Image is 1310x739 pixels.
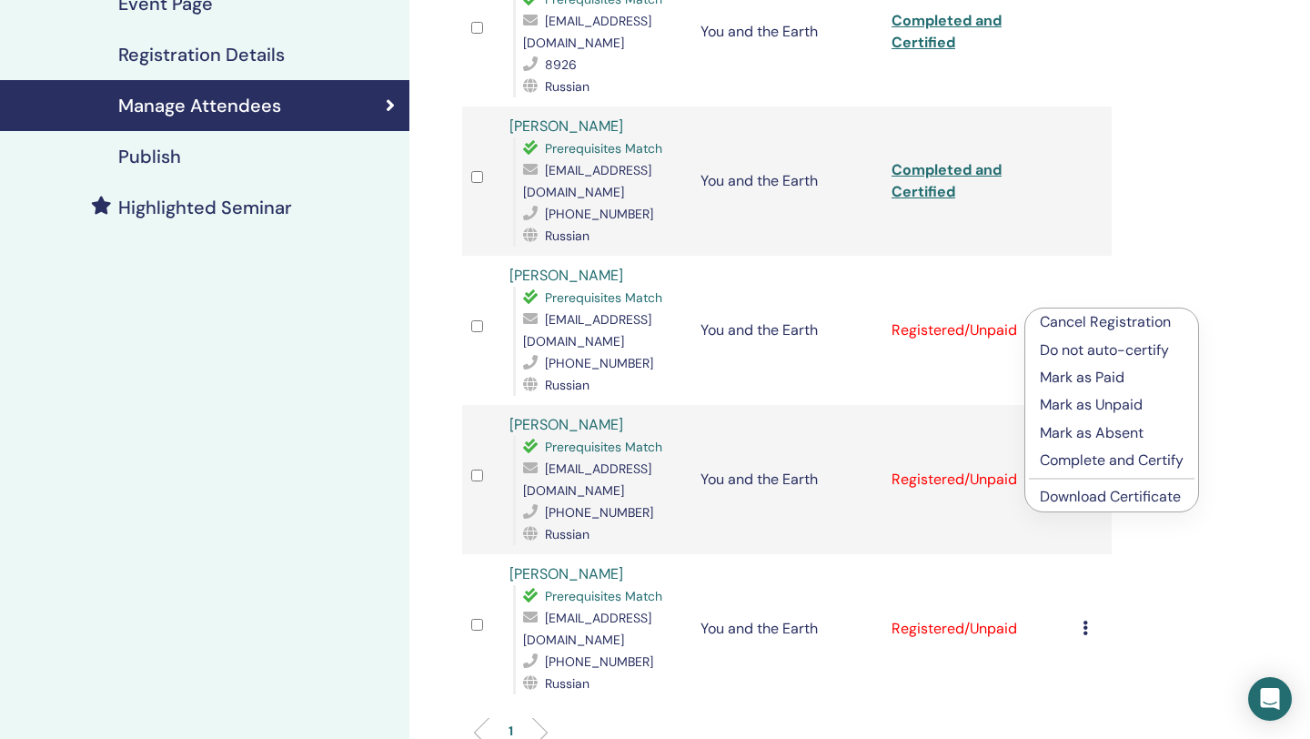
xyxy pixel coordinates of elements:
span: Prerequisites Match [545,439,662,455]
span: [PHONE_NUMBER] [545,504,653,521]
a: Completed and Certified [892,11,1002,52]
span: Prerequisites Match [545,140,662,157]
p: Mark as Absent [1040,422,1184,444]
span: [EMAIL_ADDRESS][DOMAIN_NAME] [523,162,651,200]
p: Do not auto-certify [1040,339,1184,361]
span: Russian [545,228,589,244]
a: Completed and Certified [892,160,1002,201]
a: Download Certificate [1040,487,1181,506]
td: You and the Earth [691,106,882,256]
h4: Highlighted Seminar [118,197,292,218]
span: [EMAIL_ADDRESS][DOMAIN_NAME] [523,13,651,51]
span: [EMAIL_ADDRESS][DOMAIN_NAME] [523,311,651,349]
h4: Manage Attendees [118,95,281,116]
a: [PERSON_NAME] [509,415,623,434]
h4: Publish [118,146,181,167]
span: Prerequisites Match [545,289,662,306]
span: Russian [545,377,589,393]
span: Prerequisites Match [545,588,662,604]
p: Mark as Paid [1040,367,1184,389]
a: [PERSON_NAME] [509,266,623,285]
p: Complete and Certify [1040,450,1184,471]
span: Russian [545,78,589,95]
td: You and the Earth [691,554,882,704]
td: You and the Earth [691,256,882,405]
span: Russian [545,675,589,692]
td: You and the Earth [691,405,882,554]
span: [PHONE_NUMBER] [545,653,653,670]
span: [PHONE_NUMBER] [545,206,653,222]
span: 8926 [545,56,577,73]
span: Russian [545,526,589,542]
p: Mark as Unpaid [1040,394,1184,416]
a: [PERSON_NAME] [509,116,623,136]
p: Cancel Registration [1040,311,1184,333]
span: [PHONE_NUMBER] [545,355,653,371]
h4: Registration Details [118,44,285,66]
span: [EMAIL_ADDRESS][DOMAIN_NAME] [523,461,651,499]
span: [EMAIL_ADDRESS][DOMAIN_NAME] [523,610,651,648]
div: Open Intercom Messenger [1248,677,1292,721]
a: [PERSON_NAME] [509,564,623,583]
